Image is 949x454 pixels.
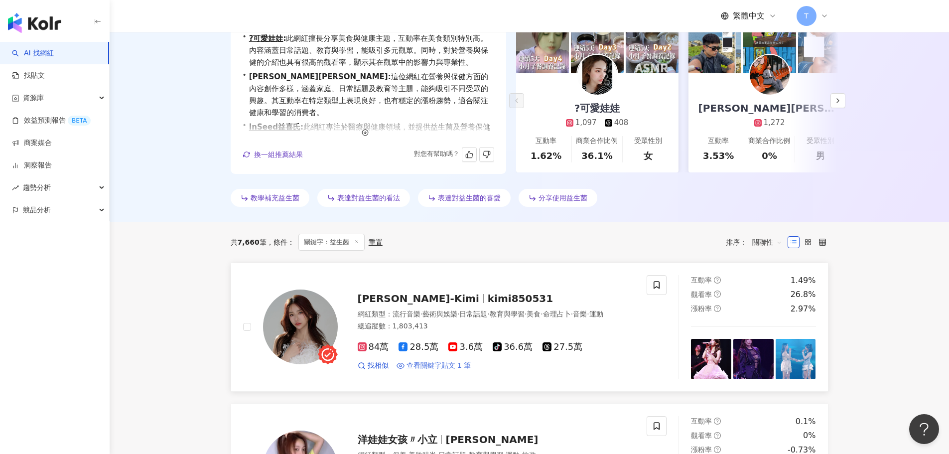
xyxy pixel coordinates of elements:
[23,87,44,109] span: 資源庫
[249,32,494,68] span: 此網紅擅長分享美食與健康主題，互動率在美食類別特別高。內容涵蓋日常話題、教育與學習，能吸引多元觀眾。同時，對於營養與保健的介紹也具有很高的觀看率，顯示其在觀眾中的影響力與專業性。
[688,20,741,73] img: post-image
[691,339,731,379] img: post-image
[249,34,283,43] a: ?可愛娃娃
[614,118,629,128] div: 408
[791,275,816,286] div: 1.49%
[516,73,678,172] a: ?可愛娃娃1,097408互動率1.62%商業合作比例36.1%受眾性別女
[539,194,587,202] span: 分享使用益生菌
[691,446,712,454] span: 漲粉率
[337,194,400,202] span: 表達對益生菌的看法
[691,276,712,284] span: 互動率
[573,310,587,318] span: 音樂
[714,418,721,425] span: question-circle
[576,136,618,146] div: 商業合作比例
[714,305,721,312] span: question-circle
[536,136,556,146] div: 互動率
[909,414,939,444] iframe: Help Scout Beacon - Open
[369,238,383,246] div: 重置
[525,310,527,318] span: ·
[750,55,790,95] img: KOL Avatar
[420,310,422,318] span: ·
[490,310,525,318] span: 教育與學習
[243,121,494,157] div: •
[688,101,851,115] div: [PERSON_NAME][PERSON_NAME]
[714,432,721,439] span: question-circle
[267,238,294,246] span: 條件 ：
[634,136,662,146] div: 受眾性別
[23,199,51,221] span: 競品分析
[714,446,721,453] span: question-circle
[804,10,809,21] span: T
[752,234,782,250] span: 關聯性
[283,34,286,43] span: :
[816,150,825,162] div: 男
[743,20,796,73] img: post-image
[238,238,260,246] span: 7,660
[249,71,494,119] span: 這位網紅在營養與保健方面的內容創作多樣，涵蓋家庭、日常話題及教育等主題，能夠吸引不同受眾的興趣。其互動率在特定類型上表現良好，也有穩定的漲粉趨勢，適合關注健康和學習的消費者。
[422,310,457,318] span: 藝術與娛樂
[571,20,624,73] img: post-image
[12,138,52,148] a: 商案媒合
[303,147,494,162] div: 對您有幫助嗎？
[703,150,734,162] div: 3.53%
[298,234,365,251] span: 關鍵字：益生菌
[300,123,303,132] span: :
[726,234,788,250] div: 排序：
[407,361,471,371] span: 查看關鍵字貼文 1 筆
[8,13,61,33] img: logo
[589,310,603,318] span: 運動
[263,290,338,364] img: KOL Avatar
[531,150,561,162] div: 1.62%
[571,310,573,318] span: ·
[587,310,589,318] span: ·
[358,309,635,319] div: 網紅類型 ：
[231,263,828,392] a: KOL Avatar[PERSON_NAME]-Kimikimi850531網紅類型：流行音樂·藝術與娛樂·日常話題·教育與學習·美食·命理占卜·音樂·運動總追蹤數：1,803,41384萬28...
[488,293,553,304] span: kimi850531
[254,151,303,158] span: 換一組推薦結果
[581,150,612,162] div: 36.1%
[459,310,487,318] span: 日常話題
[575,118,597,128] div: 1,097
[691,417,712,425] span: 互動率
[12,71,45,81] a: 找貼文
[397,361,471,371] a: 查看關鍵字貼文 1 筆
[543,310,571,318] span: 命理占卜
[243,147,303,162] button: 換一組推薦結果
[249,72,388,81] a: [PERSON_NAME][PERSON_NAME]
[691,304,712,312] span: 漲粉率
[691,432,712,440] span: 觀看率
[249,123,300,132] a: InSeed益喜氏
[714,277,721,284] span: question-circle
[577,55,617,95] img: KOL Avatar
[358,434,437,446] span: 洋娃娃女孩〃小立
[762,150,777,162] div: 0%
[626,20,678,73] img: post-image
[714,291,721,298] span: question-circle
[231,238,267,246] div: 共 筆
[791,303,816,314] div: 2.97%
[388,72,391,81] span: :
[791,289,816,300] div: 26.8%
[457,310,459,318] span: ·
[448,342,483,352] span: 3.6萬
[243,32,494,68] div: •
[12,184,19,191] span: rise
[733,10,765,21] span: 繁體中文
[358,342,389,352] span: 84萬
[807,136,834,146] div: 受眾性別
[12,160,52,170] a: 洞察報告
[798,20,851,73] img: post-image
[688,73,851,172] a: [PERSON_NAME][PERSON_NAME]1,272互動率3.53%商業合作比例0%受眾性別男
[438,194,501,202] span: 表達對益生菌的喜愛
[803,430,815,441] div: 0%
[644,150,653,162] div: 女
[527,310,541,318] span: 美食
[516,20,569,73] img: post-image
[393,310,420,318] span: 流行音樂
[358,361,389,371] a: 找相似
[733,339,774,379] img: post-image
[249,121,494,157] span: 此網紅專注於醫療與健康領域，並提供益生菌及營養保健的教學內容，互動率與觀看率優異，顯示其具備良好的觀眾參與度，能有效傳遞健康知識。
[708,136,729,146] div: 互動率
[564,101,630,115] div: ?可愛娃娃
[691,291,712,299] span: 觀看率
